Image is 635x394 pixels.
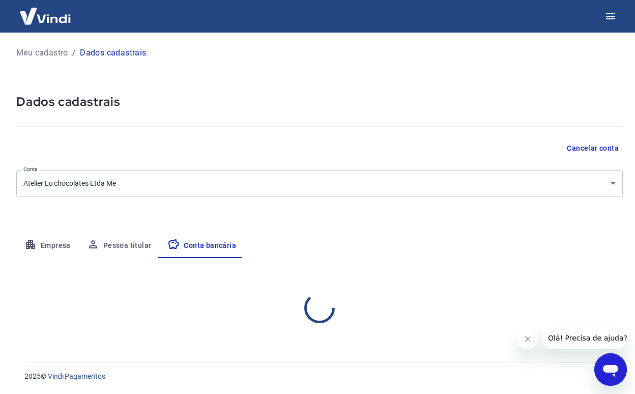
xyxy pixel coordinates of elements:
img: Vindi [12,1,78,32]
span: Olá! Precisa de ajuda? [6,7,85,15]
iframe: Fechar mensagem [517,329,538,349]
label: Conta [23,165,38,173]
a: Meu cadastro [16,47,68,59]
h5: Dados cadastrais [16,94,623,110]
button: Empresa [16,234,79,258]
button: Cancelar conta [563,139,623,158]
p: / [72,47,76,59]
button: Conta bancária [159,234,244,258]
p: Dados cadastrais [80,47,146,59]
a: Vindi Pagamentos [48,372,105,380]
div: Atelier Lu chocolates Ltda Me [16,170,623,197]
button: Pessoa titular [79,234,160,258]
p: 2025 © [24,371,611,382]
iframe: Botão para abrir a janela de mensagens [594,353,627,386]
iframe: Mensagem da empresa [542,327,627,349]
